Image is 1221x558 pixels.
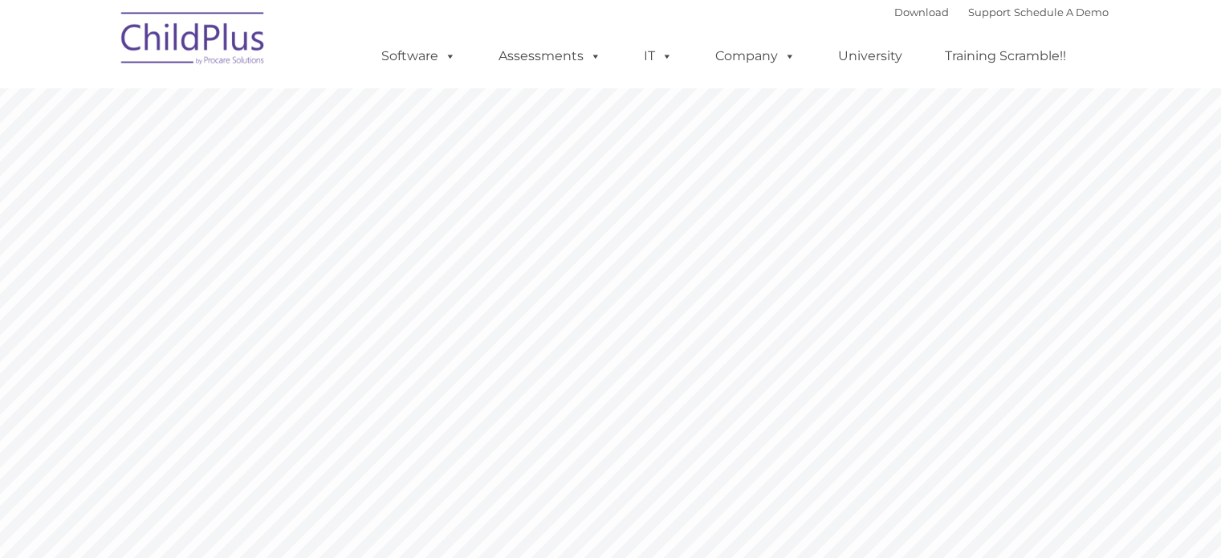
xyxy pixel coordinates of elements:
a: Software [365,40,472,72]
a: Support [968,6,1011,18]
a: Download [894,6,949,18]
a: University [822,40,918,72]
a: Training Scramble!! [929,40,1082,72]
a: Schedule A Demo [1014,6,1109,18]
font: | [894,6,1109,18]
a: IT [628,40,689,72]
a: Assessments [482,40,617,72]
a: Company [699,40,812,72]
img: ChildPlus by Procare Solutions [113,1,274,81]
